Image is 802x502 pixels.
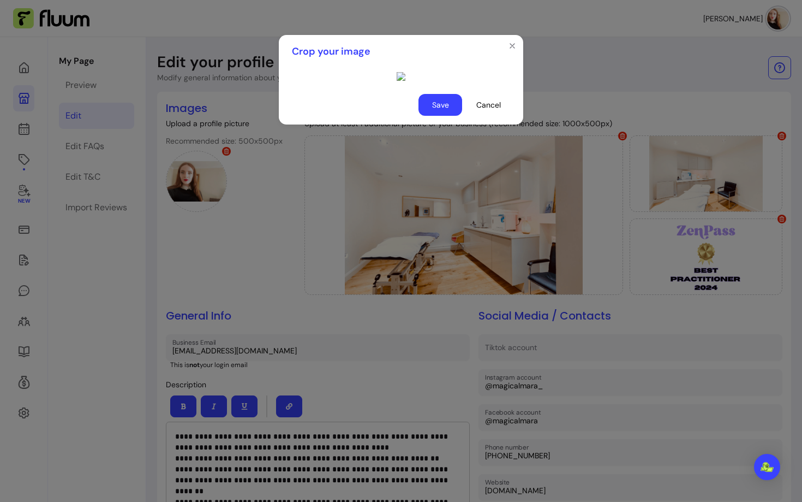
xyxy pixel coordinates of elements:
div: Open Intercom Messenger [754,454,780,480]
button: Save [418,94,462,116]
button: Cancel [466,94,510,116]
header: Crop your image [279,35,523,68]
img: fa5d2aa3-ae78-4308-bac6-c1e308da3d94 [397,72,405,81]
button: Close [504,37,521,55]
